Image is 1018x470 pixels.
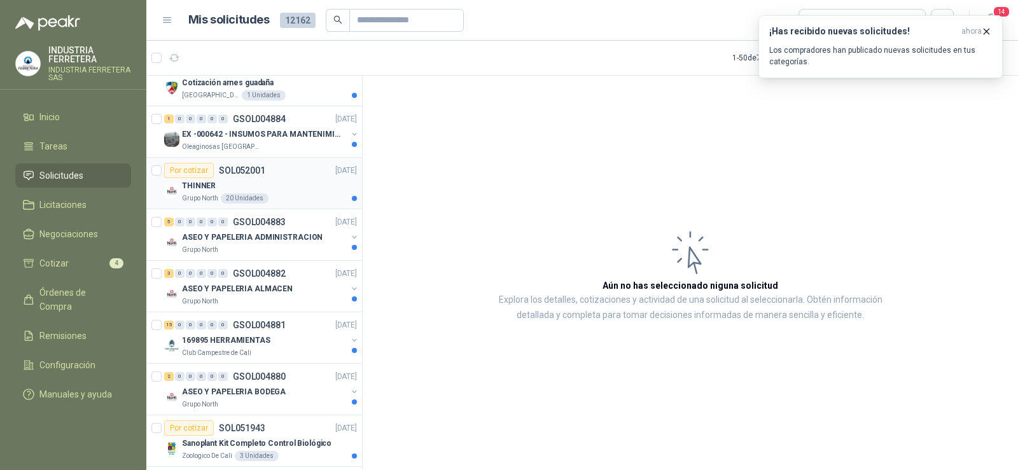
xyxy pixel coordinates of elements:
p: Grupo North [182,245,218,255]
div: 1 - 50 de 7651 [732,48,815,68]
p: Cotización arnes guadaña [182,77,274,89]
p: SOL051943 [219,424,265,432]
p: SOL052001 [219,166,265,175]
div: Todas [807,13,833,27]
h1: Mis solicitudes [188,11,270,29]
p: Sanoplant Kit Completo Control Biológico [182,438,331,450]
span: Tareas [39,139,67,153]
div: 5 [164,218,174,226]
div: 0 [175,114,185,123]
div: 0 [218,218,228,226]
div: 15 [164,321,174,329]
a: Manuales y ayuda [15,382,131,406]
a: Solicitudes [15,163,131,188]
a: 5 0 0 0 0 0 GSOL004883[DATE] Company LogoASEO Y PAPELERIA ADMINISTRACIONGrupo North [164,214,359,255]
a: Negociaciones [15,222,131,246]
button: ¡Has recibido nuevas solicitudes!ahora Los compradores han publicado nuevas solicitudes en tus ca... [758,15,1003,78]
span: 12162 [280,13,316,28]
img: Logo peakr [15,15,80,31]
img: Company Logo [164,441,179,456]
span: Licitaciones [39,198,87,212]
p: ASEO Y PAPELERIA ADMINISTRACION [182,232,323,244]
div: 3 [164,269,174,278]
span: Inicio [39,110,60,124]
a: Por cotizarSOL052013[DATE] Company LogoCotización arnes guadaña[GEOGRAPHIC_DATA][PERSON_NAME]1 Un... [146,55,362,106]
span: 14 [993,6,1010,18]
a: Licitaciones [15,193,131,217]
span: 4 [109,258,123,268]
p: Grupo North [182,296,218,307]
div: 0 [186,269,195,278]
div: 0 [207,321,217,329]
p: GSOL004881 [233,321,286,329]
div: 0 [197,114,206,123]
p: [DATE] [335,371,357,383]
p: GSOL004884 [233,114,286,123]
p: Los compradores han publicado nuevas solicitudes en tus categorías. [769,45,992,67]
div: 0 [218,114,228,123]
a: 3 0 0 0 0 0 GSOL004882[DATE] Company LogoASEO Y PAPELERIA ALMACENGrupo North [164,266,359,307]
span: Solicitudes [39,169,83,183]
a: Por cotizarSOL052001[DATE] Company LogoTHINNERGrupo North20 Unidades [146,158,362,209]
a: 2 0 0 0 0 0 GSOL004880[DATE] Company LogoASEO Y PAPELERIA BODEGAGrupo North [164,369,359,410]
div: 0 [218,269,228,278]
span: Cotizar [39,256,69,270]
div: 0 [197,321,206,329]
p: [DATE] [335,113,357,125]
a: Por cotizarSOL051943[DATE] Company LogoSanoplant Kit Completo Control BiológicoZoologico De Cali3... [146,415,362,467]
div: 0 [207,114,217,123]
div: Por cotizar [164,420,214,436]
span: Configuración [39,358,95,372]
span: Manuales y ayuda [39,387,112,401]
a: Remisiones [15,324,131,348]
span: Órdenes de Compra [39,286,119,314]
div: 0 [186,372,195,381]
div: 0 [186,114,195,123]
div: 0 [197,372,206,381]
a: Inicio [15,105,131,129]
p: [DATE] [335,268,357,280]
p: Club Campestre de Cali [182,348,251,358]
p: Explora los detalles, cotizaciones y actividad de una solicitud al seleccionarla. Obtén informaci... [490,293,891,323]
span: ahora [961,26,982,37]
div: 0 [218,372,228,381]
img: Company Logo [164,183,179,198]
p: GSOL004880 [233,372,286,381]
p: INDUSTRIA FERRETERA SAS [48,66,131,81]
a: Cotizar4 [15,251,131,275]
span: search [333,15,342,24]
p: ASEO Y PAPELERIA BODEGA [182,386,286,398]
p: ASEO Y PAPELERIA ALMACEN [182,283,293,295]
div: 0 [186,218,195,226]
span: Negociaciones [39,227,98,241]
p: [GEOGRAPHIC_DATA][PERSON_NAME] [182,90,239,100]
p: 169895 HERRAMIENTAS [182,335,270,347]
a: 15 0 0 0 0 0 GSOL004881[DATE] Company Logo169895 HERRAMIENTASClub Campestre de Cali [164,317,359,358]
img: Company Logo [164,235,179,250]
div: 1 [164,114,174,123]
div: 2 [164,372,174,381]
div: 0 [207,218,217,226]
div: 0 [197,269,206,278]
a: Configuración [15,353,131,377]
img: Company Logo [16,52,40,76]
button: 14 [980,9,1003,32]
img: Company Logo [164,132,179,147]
p: INDUSTRIA FERRETERA [48,46,131,64]
h3: ¡Has recibido nuevas solicitudes! [769,26,956,37]
div: 0 [175,218,185,226]
p: Grupo North [182,399,218,410]
p: GSOL004883 [233,218,286,226]
div: 0 [186,321,195,329]
a: Tareas [15,134,131,158]
p: THINNER [182,180,216,192]
p: [DATE] [335,165,357,177]
p: EX -000642 - INSUMOS PARA MANTENIMIENTO PREVENTIVO [182,128,340,141]
div: 20 Unidades [221,193,268,204]
div: 0 [218,321,228,329]
div: 0 [175,269,185,278]
div: 0 [197,218,206,226]
a: Órdenes de Compra [15,280,131,319]
div: 1 Unidades [242,90,286,100]
div: 3 Unidades [235,451,279,461]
